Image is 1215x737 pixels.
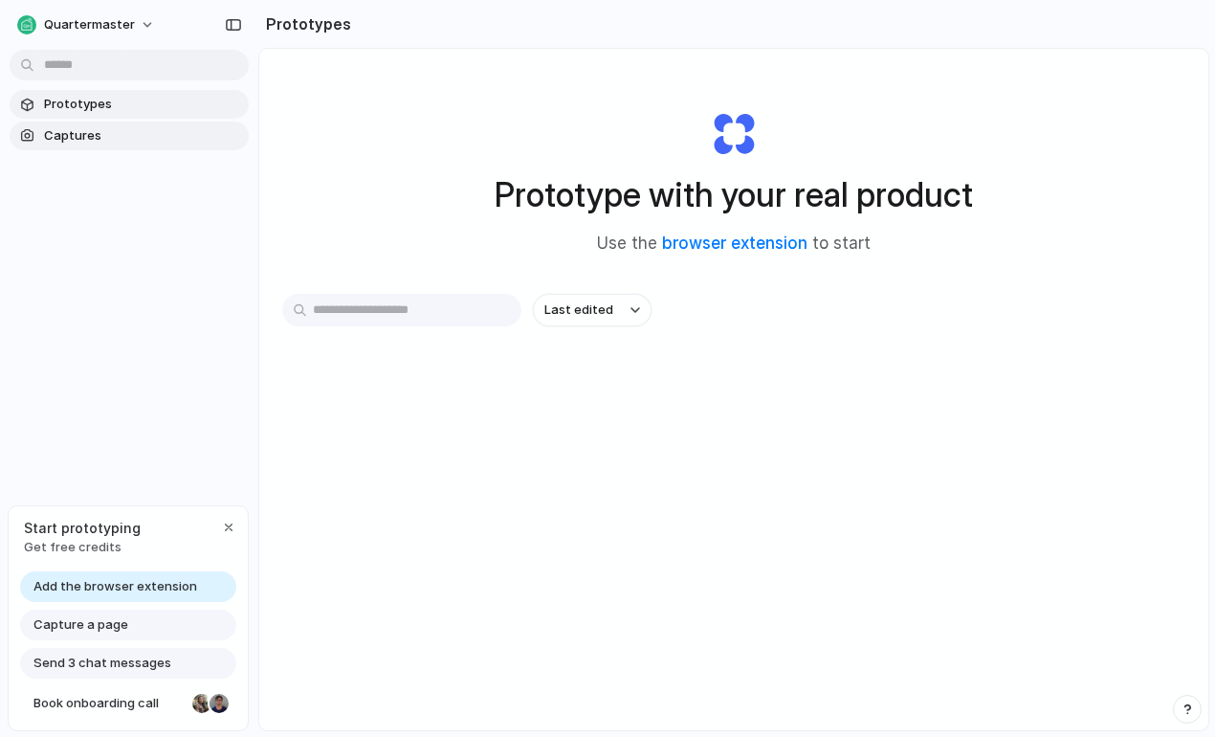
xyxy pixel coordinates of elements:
[190,692,213,715] div: Nicole Kubica
[44,95,241,114] span: Prototypes
[10,10,165,40] button: Quartermaster
[10,90,249,119] a: Prototypes
[495,169,973,220] h1: Prototype with your real product
[33,694,185,713] span: Book onboarding call
[533,294,652,326] button: Last edited
[544,301,613,320] span: Last edited
[44,126,241,145] span: Captures
[44,15,135,34] span: Quartermaster
[208,692,231,715] div: Christian Iacullo
[662,234,807,253] a: browser extension
[33,577,197,596] span: Add the browser extension
[33,654,171,673] span: Send 3 chat messages
[24,518,141,538] span: Start prototyping
[24,538,141,557] span: Get free credits
[20,688,236,719] a: Book onboarding call
[10,122,249,150] a: Captures
[597,232,871,257] span: Use the to start
[33,615,128,635] span: Capture a page
[258,12,351,35] h2: Prototypes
